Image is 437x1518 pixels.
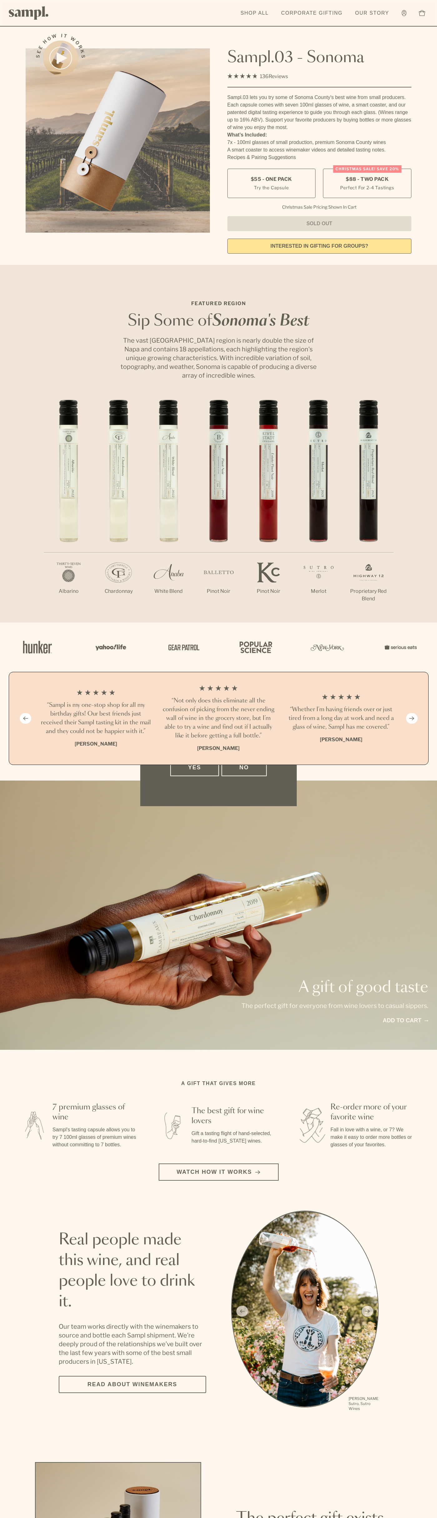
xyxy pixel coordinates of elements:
p: [PERSON_NAME] Sutro, Sutro Wines [349,1396,379,1411]
p: Chardonnay [94,588,144,595]
a: Shop All [237,6,272,20]
h3: “Whether I'm having friends over or just tired from a long day at work and need a glass of wine, ... [285,705,398,732]
li: 1 / 4 [39,685,152,752]
b: [PERSON_NAME] [197,745,240,751]
p: A gift of good taste [241,980,428,995]
li: 6 / 7 [294,400,344,615]
p: Pinot Noir [244,588,294,595]
button: Sold Out [227,216,412,231]
span: $55 - One Pack [251,176,292,183]
p: White Blend [144,588,194,595]
button: Previous slide [20,713,31,724]
small: Try the Capsule [254,184,289,191]
a: interested in gifting for groups? [227,239,412,254]
b: [PERSON_NAME] [75,741,117,747]
li: 3 / 4 [285,685,398,752]
button: Yes [170,759,219,776]
li: 2 / 4 [162,685,275,752]
p: Pinot Noir [194,588,244,595]
b: [PERSON_NAME] [320,737,362,742]
p: The perfect gift for everyone from wine lovers to casual sippers. [241,1001,428,1010]
li: 3 / 7 [144,400,194,615]
button: See how it works [43,41,78,76]
li: 5 / 7 [244,400,294,615]
div: slide 1 [231,1211,379,1412]
img: Sampl.03 - Sonoma [26,48,210,233]
p: Merlot [294,588,344,595]
h3: “Sampl is my one-stop shop for all my birthday gifts! Our best friends just received their Sampl ... [39,701,152,736]
a: Add to cart [383,1016,428,1025]
a: Our Story [352,6,392,20]
p: Proprietary Red Blend [344,588,394,603]
ul: carousel [231,1211,379,1412]
li: 4 / 7 [194,400,244,615]
span: $88 - Two Pack [346,176,389,183]
p: Albarino [44,588,94,595]
a: Corporate Gifting [278,6,346,20]
img: Sampl logo [9,6,49,20]
div: 136Reviews [227,72,288,81]
h3: “Not only does this eliminate all the confusion of picking from the never ending wall of wine in ... [162,697,275,740]
div: Christmas SALE! Save 20% [333,165,401,173]
button: Next slide [406,713,418,724]
li: 7 / 7 [344,400,394,623]
li: 2 / 7 [94,400,144,615]
small: Perfect For 2-4 Tastings [340,184,394,191]
li: 1 / 7 [44,400,94,615]
button: No [221,759,267,776]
